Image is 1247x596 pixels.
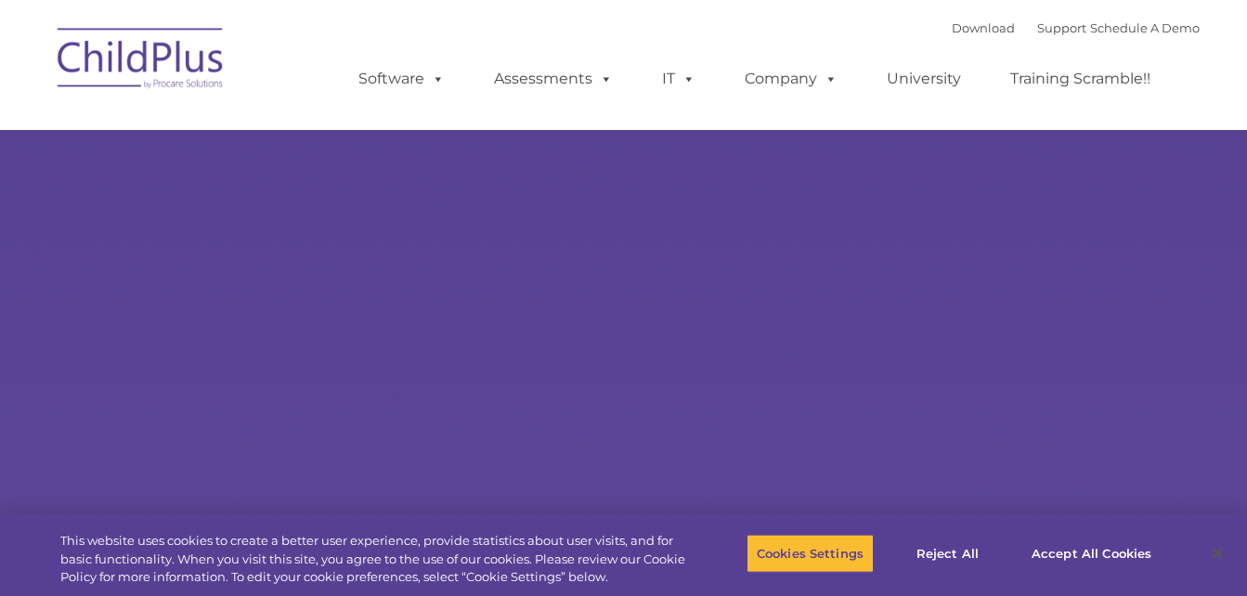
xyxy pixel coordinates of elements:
img: ChildPlus by Procare Solutions [48,15,234,108]
a: Support [1037,20,1086,35]
button: Reject All [890,534,1006,573]
div: This website uses cookies to create a better user experience, provide statistics about user visit... [60,532,686,587]
a: Download [952,20,1015,35]
button: Accept All Cookies [1021,534,1162,573]
a: University [868,60,980,97]
font: | [952,20,1200,35]
a: Assessments [475,60,631,97]
a: Training Scramble!! [992,60,1169,97]
a: IT [643,60,714,97]
button: Close [1197,533,1238,574]
a: Schedule A Demo [1090,20,1200,35]
a: Software [340,60,463,97]
a: Company [726,60,856,97]
button: Cookies Settings [747,534,874,573]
